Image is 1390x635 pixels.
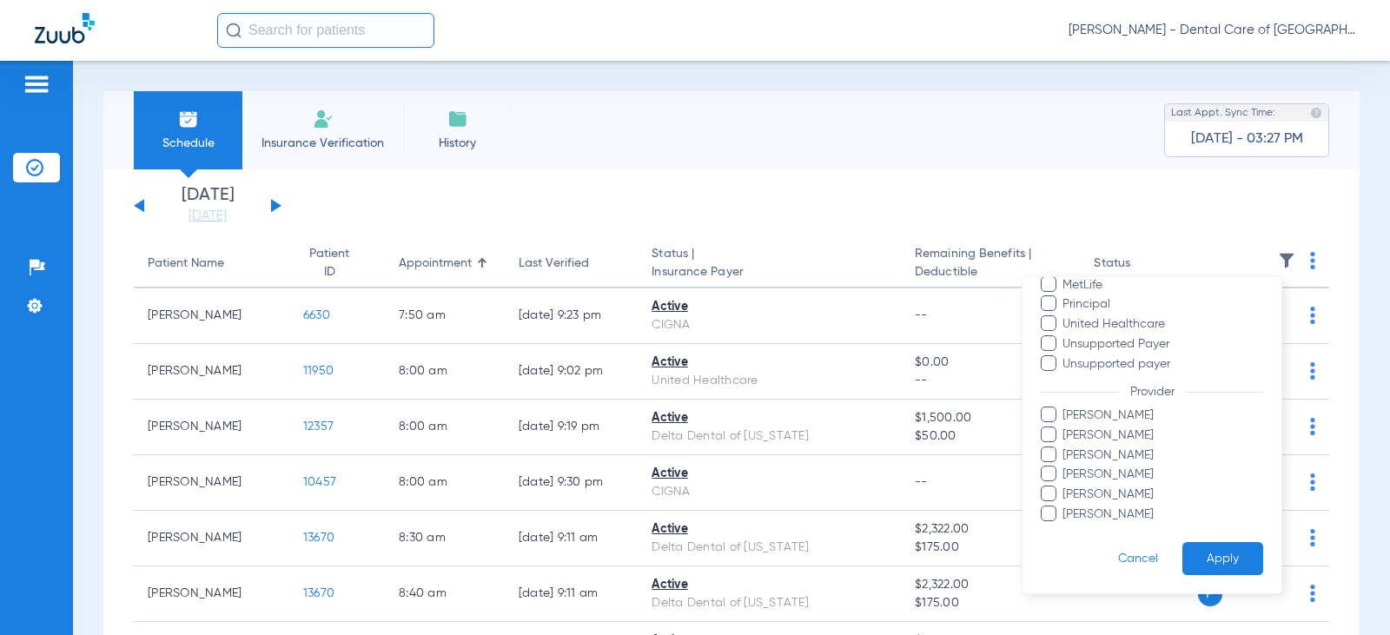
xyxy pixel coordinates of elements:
[1062,427,1263,445] span: [PERSON_NAME]
[1094,542,1182,576] button: Cancel
[1062,506,1263,524] span: [PERSON_NAME]
[1062,486,1263,504] span: [PERSON_NAME]
[1062,276,1263,294] span: MetLife
[1062,466,1263,484] span: [PERSON_NAME]
[1119,386,1185,398] span: Provider
[1062,295,1263,314] span: Principal
[1062,355,1263,374] span: Unsupported payer
[1062,315,1263,334] span: United Healthcare
[1062,446,1263,465] span: [PERSON_NAME]
[1062,335,1263,354] span: Unsupported Payer
[1062,407,1263,425] span: [PERSON_NAME]
[1182,542,1263,576] button: Apply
